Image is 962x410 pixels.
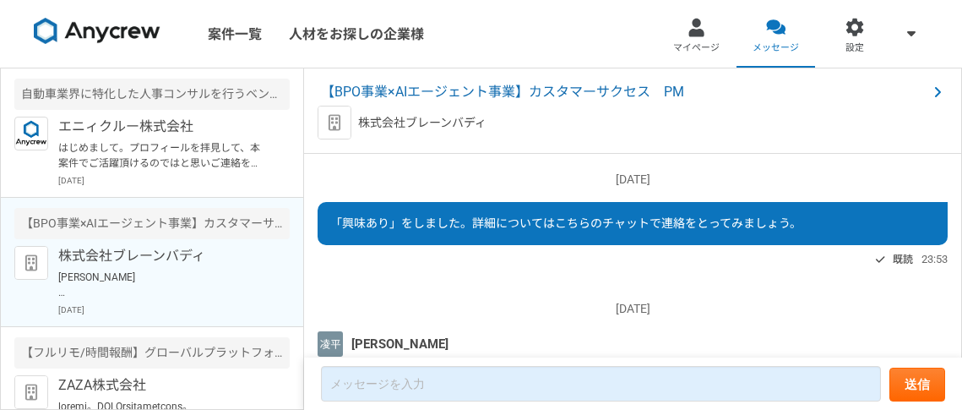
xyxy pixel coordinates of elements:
[318,171,948,189] p: [DATE]
[58,270,267,300] p: [PERSON_NAME] お世話になっております。 株式会社ブレーンバディの採用担当です。 この度は当社求人にご興味をお持ち頂き、誠にありがとうございます。 ぜひご面談を実施させていただければ...
[318,331,343,357] img: unnamed.png
[58,246,267,266] p: 株式会社ブレーンバディ
[845,41,864,55] span: 設定
[321,82,927,102] span: 【BPO事業×AIエージェント事業】カスタマーサクセス PM
[58,303,290,316] p: [DATE]
[34,18,160,45] img: 8DqYSo04kwAAAAASUVORK5CYII=
[14,246,48,280] img: default_org_logo-42cde973f59100197ec2c8e796e4974ac8490bb5b08a0eb061ff975e4574aa76.png
[14,337,290,369] div: 【フルリモ/時間報酬】グローバルプラットフォームのカスタマーサクセス急募！
[58,174,290,187] p: [DATE]
[358,114,486,132] p: 株式会社ブレーンバディ
[893,249,913,270] span: 既読
[351,335,448,353] span: [PERSON_NAME]
[58,375,267,396] p: ZAZA株式会社
[58,117,267,137] p: エニィクルー株式会社
[14,117,48,150] img: logo_text_blue_01.png
[330,216,802,230] span: 「興味あり」をしました。詳細についてはこちらのチャットで連絡をとってみましょう。
[889,368,945,402] button: 送信
[921,251,948,267] span: 23:53
[318,106,351,139] img: default_org_logo-42cde973f59100197ec2c8e796e4974ac8490bb5b08a0eb061ff975e4574aa76.png
[318,300,948,318] p: [DATE]
[14,375,48,409] img: default_org_logo-42cde973f59100197ec2c8e796e4974ac8490bb5b08a0eb061ff975e4574aa76.png
[753,41,799,55] span: メッセージ
[14,79,290,110] div: 自動車業界に特化した人事コンサルを行うベンチャー企業での採用担当を募集
[673,41,720,55] span: マイページ
[58,140,267,171] p: はじめまして。プロフィールを拝見して、本案件でご活躍頂けるのではと思いご連絡を差し上げました。 案件ページの内容をご確認頂き、もし条件など合致されるようでしたら是非詳細をご案内できればと思います...
[14,208,290,239] div: 【BPO事業×AIエージェント事業】カスタマーサクセス PM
